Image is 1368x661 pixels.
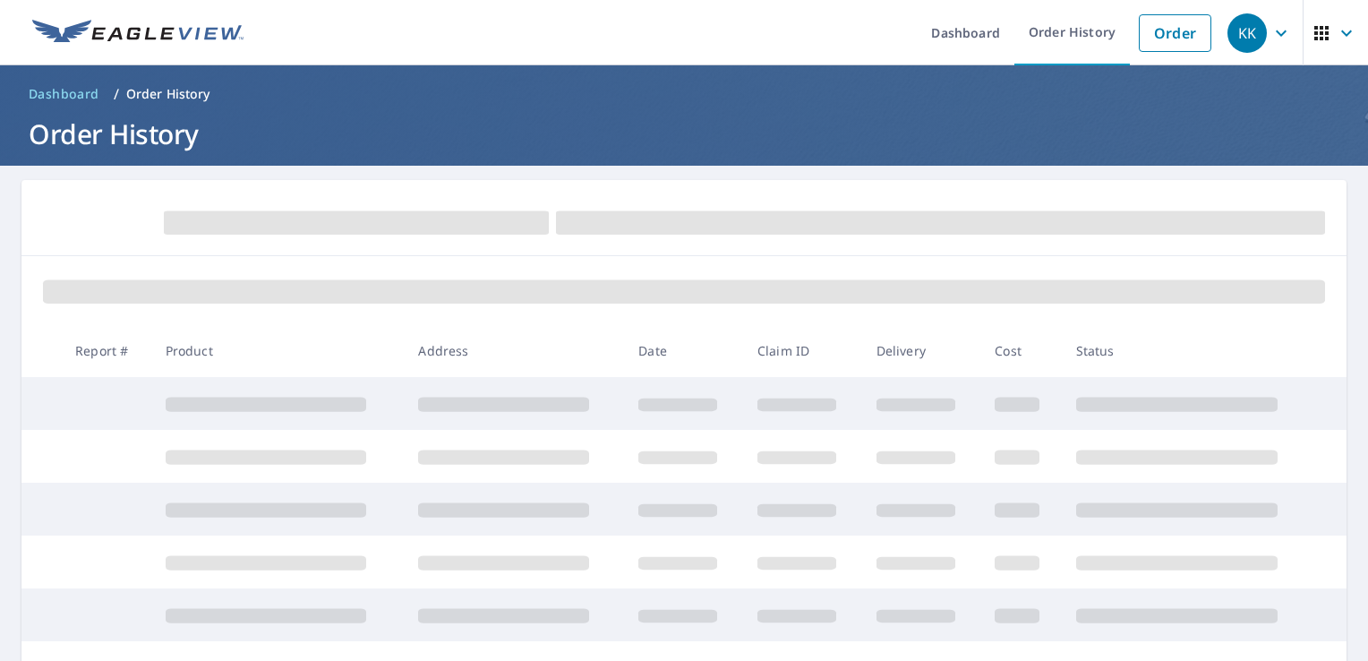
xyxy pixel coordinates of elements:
li: / [114,83,119,105]
p: Order History [126,85,210,103]
div: KK [1227,13,1267,53]
th: Address [404,324,624,377]
a: Order [1139,14,1211,52]
h1: Order History [21,116,1347,152]
span: Dashboard [29,85,99,103]
th: Date [624,324,743,377]
th: Claim ID [743,324,862,377]
th: Delivery [862,324,981,377]
th: Status [1062,324,1315,377]
img: EV Logo [32,20,244,47]
a: Dashboard [21,80,107,108]
th: Report # [61,324,151,377]
th: Cost [980,324,1061,377]
th: Product [151,324,405,377]
nav: breadcrumb [21,80,1347,108]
